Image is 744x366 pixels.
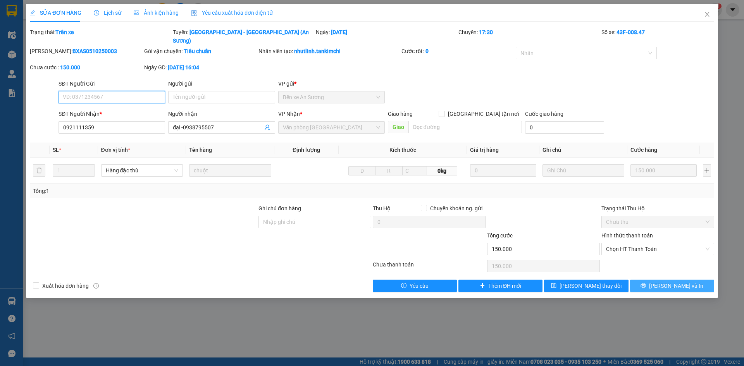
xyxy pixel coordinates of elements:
div: Nhân viên tạo: [258,47,400,55]
span: Giao [388,121,408,133]
span: close [704,11,710,17]
div: Người gửi [168,79,275,88]
div: SĐT Người Gửi [59,79,165,88]
label: Cước giao hàng [525,111,563,117]
span: Văn phòng Đà Nẵng [283,122,380,133]
div: Người nhận [168,110,275,118]
input: Ghi Chú [542,164,625,177]
b: Tiêu chuẩn [184,48,211,54]
span: exclamation-circle [401,283,406,289]
input: D [348,166,376,175]
div: Số xe: [601,28,715,45]
div: Chưa cước : [30,63,143,72]
div: Chưa thanh toán [372,260,486,274]
span: Thu Hộ [373,205,391,211]
span: printer [641,283,646,289]
button: delete [33,164,45,177]
span: SL [53,147,59,153]
b: 17:30 [479,29,493,35]
span: Chưa thu [606,216,710,228]
input: 0 [470,164,536,177]
div: Trạng thái: [29,28,172,45]
button: save[PERSON_NAME] thay đổi [544,280,628,292]
span: VP Nhận [278,111,300,117]
button: plus [703,164,711,177]
span: Yêu cầu xuất hóa đơn điện tử [191,10,273,16]
label: Hình thức thanh toán [601,232,653,239]
div: Ngày GD: [144,63,257,72]
span: user-add [264,124,270,131]
b: 150.000 [60,64,80,70]
span: Cước hàng [630,147,657,153]
b: 43F-008.47 [617,29,645,35]
span: clock-circle [94,10,99,15]
button: Close [696,4,718,26]
span: Chuyển khoản ng. gửi [427,204,486,213]
div: Cước rồi : [401,47,514,55]
div: Gói vận chuyển: [144,47,257,55]
button: plusThêm ĐH mới [458,280,542,292]
b: 0 [425,48,429,54]
input: C [402,166,427,175]
b: BXAS0510250003 [72,48,117,54]
button: printer[PERSON_NAME] và In [630,280,714,292]
span: Tổng cước [487,232,513,239]
span: Giao hàng [388,111,413,117]
input: VD: Bàn, Ghế [189,164,271,177]
b: [GEOGRAPHIC_DATA] - [GEOGRAPHIC_DATA] (An Sương) [173,29,309,44]
span: Xuất hóa đơn hàng [39,282,92,290]
input: 0 [630,164,696,177]
span: Thêm ĐH mới [488,282,521,290]
div: Chuyến: [458,28,601,45]
input: Dọc đường [408,121,522,133]
span: 0kg [427,166,457,175]
span: [PERSON_NAME] thay đổi [560,282,622,290]
div: SĐT Người Nhận [59,110,165,118]
span: edit [30,10,35,15]
label: Ghi chú đơn hàng [258,205,301,211]
div: [PERSON_NAME]: [30,47,143,55]
span: Bến xe An Sương [283,91,380,103]
span: Đơn vị tính [101,147,130,153]
b: nhutlinh.tankimchi [294,48,341,54]
div: Tổng: 1 [33,187,287,195]
button: exclamation-circleYêu cầu [373,280,457,292]
span: SỬA ĐƠN HÀNG [30,10,81,16]
input: Cước giao hàng [525,121,604,134]
span: Giá trị hàng [470,147,499,153]
span: Định lượng [293,147,320,153]
span: Kích thước [389,147,416,153]
span: Yêu cầu [410,282,429,290]
span: Chọn HT Thanh Toán [606,243,710,255]
div: Tuyến: [172,28,315,45]
b: Trên xe [55,29,74,35]
span: plus [480,283,485,289]
img: icon [191,10,197,16]
span: Ảnh kiện hàng [134,10,179,16]
span: Tên hàng [189,147,212,153]
div: VP gửi [278,79,385,88]
span: info-circle [93,283,99,289]
div: Ngày: [315,28,458,45]
b: [DATE] 16:04 [168,64,199,70]
span: Hàng đặc thù [106,165,179,176]
input: R [375,166,403,175]
th: Ghi chú [539,143,628,158]
div: Trạng thái Thu Hộ [601,204,714,213]
span: picture [134,10,139,15]
b: [DATE] [331,29,347,35]
input: Ghi chú đơn hàng [258,216,371,228]
span: Lịch sử [94,10,121,16]
span: [GEOGRAPHIC_DATA] tận nơi [445,110,522,118]
span: [PERSON_NAME] và In [649,282,703,290]
span: save [551,283,556,289]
